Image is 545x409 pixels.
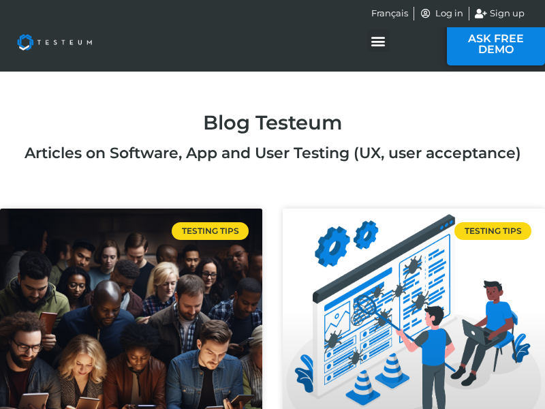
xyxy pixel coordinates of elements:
[486,7,525,20] span: Sign up
[420,7,463,20] a: Log in
[7,24,102,61] img: Testeum Logo - Application crowdtesting platform
[475,7,525,20] a: Sign up
[467,33,525,55] span: ASK FREE DEMO
[447,23,545,65] a: ASK FREE DEMO
[172,222,249,240] div: Testing tips
[371,7,408,20] a: Français
[454,222,531,240] div: Testing tips
[432,7,463,20] span: Log in
[367,29,390,52] div: Menu Toggle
